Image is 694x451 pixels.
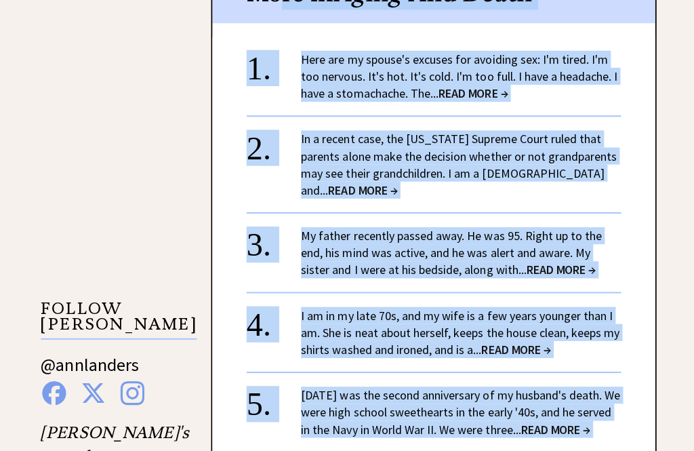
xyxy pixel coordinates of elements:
[41,351,138,387] a: @annlanders
[524,260,593,276] span: READ MORE →
[300,51,615,100] a: Here are my spouse's excuses for avoiding sex: I'm tired. I'm too nervous. It's hot. It's cold. I...
[518,419,588,435] span: READ MORE →
[245,226,300,251] div: 3.
[245,385,300,410] div: 5.
[300,385,617,435] a: [DATE] was the second anniversary of my husband's death. We were high school sweethearts in the e...
[327,181,396,197] span: READ MORE →
[245,130,300,155] div: 2.
[479,340,548,355] span: READ MORE →
[245,305,300,330] div: 4.
[41,299,196,338] p: FOLLOW [PERSON_NAME]
[436,85,506,100] span: READ MORE →
[300,130,614,197] a: In a recent case, the [US_STATE] Supreme Court ruled that parents alone make the decision whether...
[42,379,66,403] img: facebook%20blue.png
[300,227,599,276] a: My father recently passed away. He was 95. Right up to the end, his mind was active, and he was a...
[120,379,144,403] img: instagram%20blue.png
[81,379,105,403] img: x%20blue.png
[300,306,617,355] a: I am in my late 70s, and my wife is a few years younger than I am. She is neat about herself, kee...
[245,50,300,75] div: 1.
